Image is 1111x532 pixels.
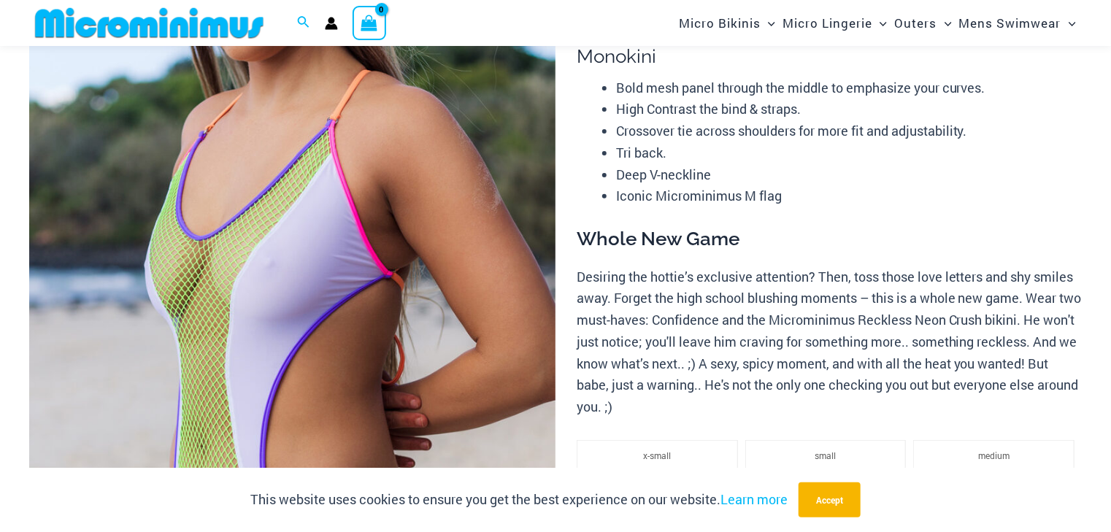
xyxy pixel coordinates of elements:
nav: Site Navigation [673,2,1082,44]
h3: Whole New Game [577,227,1082,252]
span: Micro Lingerie [783,4,872,42]
li: Bold mesh panel through the middle to emphasize your curves. [616,77,1082,99]
span: Menu Toggle [872,4,887,42]
span: Micro Bikinis [679,4,761,42]
p: This website uses cookies to ensure you get the best experience on our website. [250,489,788,511]
a: Mens SwimwearMenu ToggleMenu Toggle [956,4,1080,42]
span: Menu Toggle [761,4,775,42]
span: x-small [643,450,671,461]
a: Account icon link [325,17,338,30]
li: x-small [577,440,738,469]
span: Mens Swimwear [959,4,1061,42]
span: small [815,450,836,461]
li: Tri back. [616,142,1082,164]
span: Menu Toggle [1061,4,1076,42]
span: Outers [895,4,937,42]
p: Desiring the hottie’s exclusive attention? Then, toss those love letters and shy smiles away. For... [577,266,1082,418]
li: medium [913,440,1075,469]
a: View Shopping Cart, empty [353,6,386,39]
img: MM SHOP LOGO FLAT [29,7,269,39]
li: Crossover tie across shoulders for more fit and adjustability. [616,120,1082,142]
li: small [745,440,907,469]
span: medium [978,450,1010,461]
a: Micro LingerieMenu ToggleMenu Toggle [779,4,891,42]
li: Deep V-neckline [616,164,1082,186]
a: Search icon link [297,14,310,33]
button: Accept [799,482,861,517]
span: Menu Toggle [937,4,952,42]
a: Micro BikinisMenu ToggleMenu Toggle [675,4,779,42]
a: OutersMenu ToggleMenu Toggle [891,4,956,42]
a: Learn more [720,490,788,508]
li: High Contrast the bind & straps. [616,99,1082,120]
li: Iconic Microminimus M flag [616,185,1082,207]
